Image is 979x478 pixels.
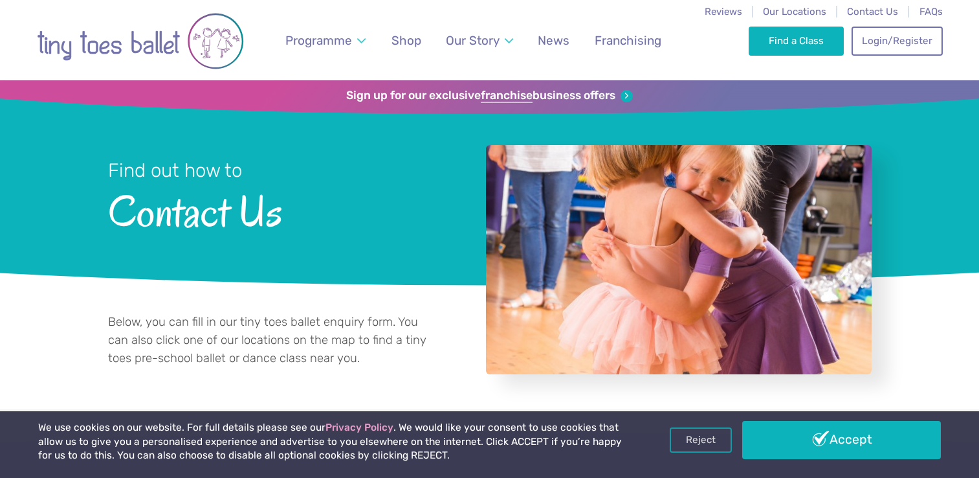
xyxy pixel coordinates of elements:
a: Sign up for our exclusivefranchisebusiness offers [346,89,633,103]
a: Privacy Policy [325,422,393,433]
img: tiny toes ballet [37,8,244,74]
p: Below, you can fill in our tiny toes ballet enquiry form. You can also click one of our locations... [108,313,429,367]
span: Our Story [446,33,500,48]
a: Login/Register [852,27,942,55]
a: Find a Class [749,27,844,55]
a: News [532,25,576,56]
a: FAQs [919,6,943,17]
span: Contact Us [108,183,452,236]
a: Accept [742,421,940,459]
a: Franchising [588,25,667,56]
a: Our Locations [763,6,826,17]
p: We use cookies on our website. For full details please see our . We would like your consent to us... [38,421,624,463]
a: Reviews [705,6,742,17]
span: Programme [285,33,352,48]
a: Shop [385,25,427,56]
a: Our Story [439,25,519,56]
strong: franchise [481,89,533,103]
a: Reject [670,427,732,452]
span: Shop [391,33,421,48]
a: Contact Us [847,6,898,17]
small: Find out how to [108,159,242,181]
span: News [538,33,569,48]
span: Franchising [595,33,661,48]
a: Programme [279,25,371,56]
